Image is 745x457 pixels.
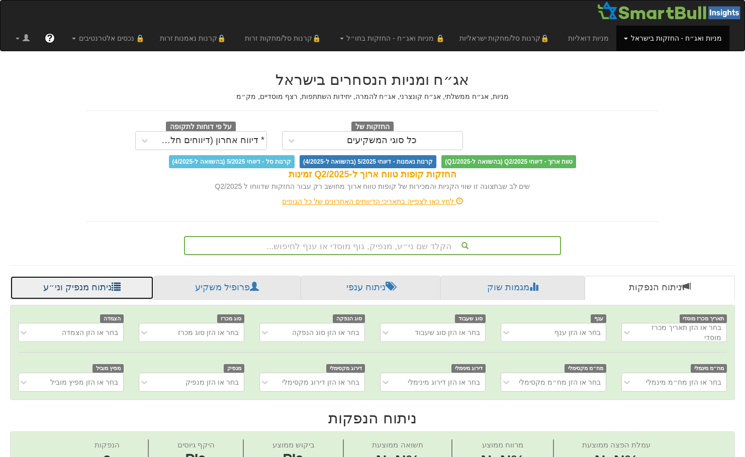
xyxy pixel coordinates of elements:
[86,181,659,191] div: שים לב שבתצוגה זו שווי הקניות והמכירות של קופות טווח ארוך מחושב רק עבור החזקות שדווחו ל Q2/2025
[154,276,301,300] a: פרופיל משקיע
[224,364,244,373] span: מנפיק
[156,136,265,146] div: * דיווח אחרון (דיווחים חלקיים)
[78,196,667,206] div: לחץ כאן לצפייה בתאריכי הדיווחים האחרונים של כל הגופים
[482,440,523,449] span: מרווח ממוצע
[372,440,423,449] span: תשואה ממוצעת
[332,26,452,51] a: 🔒 מניות ואג״ח - החזקות בחו״ל
[452,26,561,51] a: 🔒קרנות סל/מחקות ישראליות
[178,327,239,337] div: בחר או הזן סוג מכרז
[616,26,729,51] a: מניות ואג״ח - החזקות בישראל
[292,327,359,337] div: בחר או הזן סוג הנפקה
[561,26,616,51] a: מניות דואליות
[519,377,601,387] div: בחר או הזן מח״מ מקסימלי
[282,377,359,387] div: בחר או הזן דירוג מקסימלי
[301,276,441,300] a: ניתוח ענפי
[169,155,295,168] span: קרנות סל - דיווחי 5/2025 (בהשוואה ל-4/2025)
[50,377,118,387] div: בחר או הזן מפיץ מוביל
[455,314,486,323] span: סוג שעבוד
[217,314,244,323] span: סוג מכרז
[597,1,744,21] img: Smartbull
[47,33,52,43] span: ?
[64,26,152,51] a: 🔒 נכסים אלטרנטיבים
[451,364,486,373] span: דירוג מינימלי
[565,364,606,373] span: מח״מ מקסימלי
[37,26,62,51] a: ?
[10,276,154,300] a: ניתוח מנפיק וני״ע
[554,327,601,337] div: בחר או הזן ענף
[638,322,721,342] div: בחר או הזן תאריך מכרז מוסדי
[585,276,735,300] a: ניתוח הנפקות
[351,122,394,133] span: החזקות של
[441,155,576,168] span: טווח ארוך - דיווחי Q2/2025 (בהשוואה ל-Q1/2025)
[408,377,480,387] div: בחר או הזן דירוג מינימלי
[10,410,735,426] h2: ניתוח הנפקות
[237,26,332,51] a: 🔒קרנות סל/מחקות זרות
[86,71,659,88] h2: אג״ח ומניות הנסחרים בישראל
[691,364,727,373] span: מח״מ מינמלי
[185,237,560,254] div: הקלד שם ני״ע, מנפיק, גוף מוסדי או ענף לחיפוש...
[272,440,315,449] span: ביקוש ממוצע
[86,93,659,100] h5: מניות, אג״ח ממשלתי, אג״ח קונצרני, אג״ח להמרה, יחידות השתתפות, רצף מוסדיים, מק״מ
[333,314,365,323] span: סוג הנפקה
[177,440,215,449] span: היקף גיוסים
[347,136,417,146] div: כל סוגי המשקיעים
[100,314,124,323] span: הצמדה
[62,327,118,337] div: בחר או הזן הצמדה
[95,440,120,449] span: הנפקות
[415,327,480,337] div: בחר או הזן סוג שעבוד
[591,314,606,323] span: ענף
[300,155,436,168] span: קרנות נאמנות - דיווחי 5/2025 (בהשוואה ל-4/2025)
[86,168,659,181] div: החזקות קופות טווח ארוך ל-Q2/2025 זמינות
[326,364,365,373] span: דירוג מקסימלי
[152,26,238,51] a: 🔒קרנות נאמנות זרות
[646,377,721,387] div: בחר או הזן מח״מ מינמלי
[185,377,239,387] div: בחר או הזן מנפיק
[166,122,236,133] span: על פי דוחות לתקופה
[92,364,124,373] span: מפיץ מוביל
[582,440,650,449] span: עמלת הפצה ממוצעת
[440,276,585,300] a: מגמות שוק
[680,314,727,323] span: תאריך מכרז מוסדי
